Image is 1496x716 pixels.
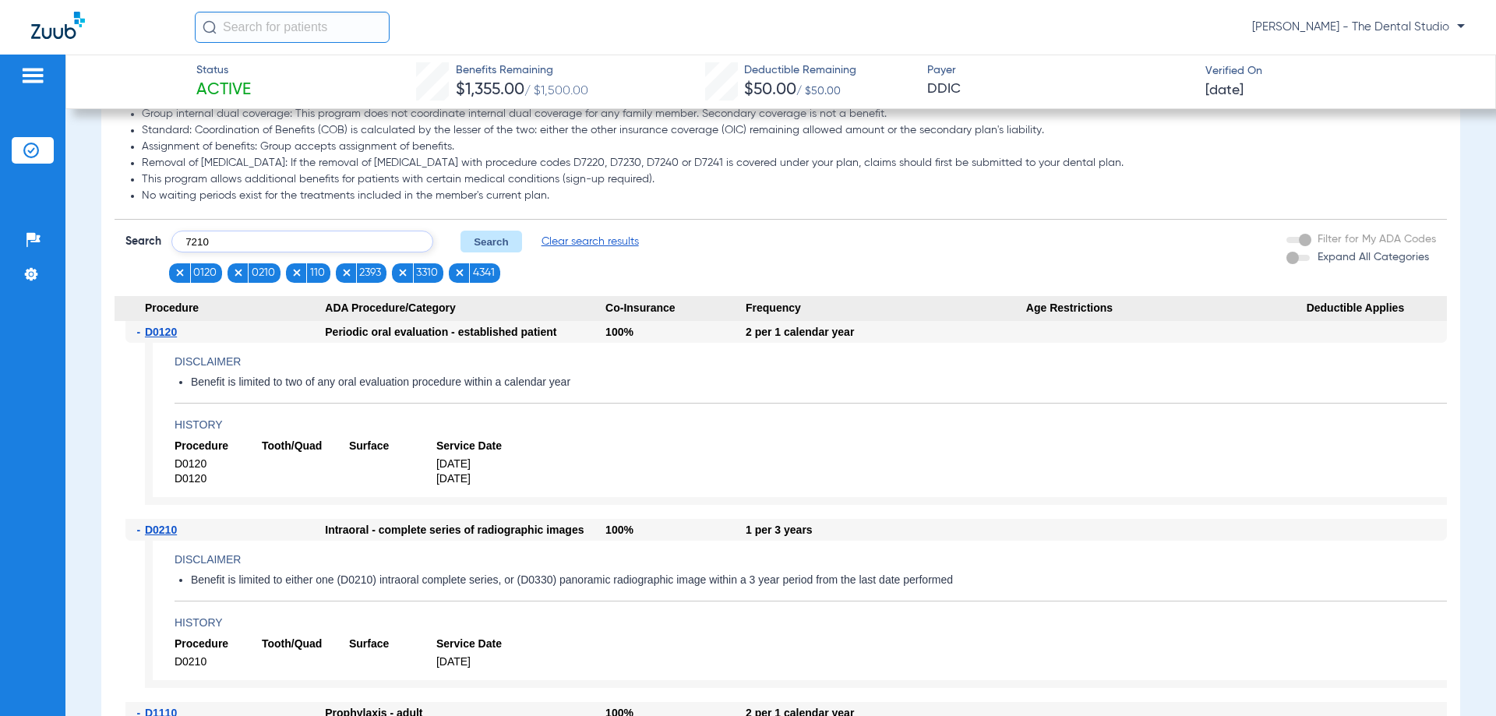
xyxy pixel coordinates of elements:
span: / $1,500.00 [524,85,588,97]
span: [DATE] [436,471,524,486]
li: No waiting periods exist for the treatments included in the member's current plan. [142,189,1435,203]
li: Group internal dual coverage: This program does not coordinate internal dual coverage for any fam... [142,108,1435,122]
span: Deductible Remaining [744,62,856,79]
h4: History [175,417,1447,433]
div: 1 per 3 years [746,519,1026,541]
span: [DATE] [436,654,524,669]
span: Co-Insurance [605,296,746,321]
li: Standard: Coordination of Benefits (COB) is calculated by the lesser of the two: either the other... [142,124,1435,138]
h4: History [175,615,1447,631]
span: - [136,321,145,343]
span: D0120 [175,457,262,471]
span: DDIC [927,79,1192,99]
h4: Disclaimer [175,552,1447,568]
li: Removal of [MEDICAL_DATA]: If the removal of [MEDICAL_DATA] with procedure codes D7220, D7230, D7... [142,157,1435,171]
span: / $50.00 [796,86,841,97]
span: Status [196,62,251,79]
span: D0210 [145,524,177,536]
img: Zuub Logo [31,12,85,39]
span: 4341 [473,265,495,280]
span: Verified On [1205,63,1470,79]
div: 2 per 1 calendar year [746,321,1026,343]
span: Service Date [436,637,524,651]
img: x.svg [291,267,302,278]
span: 110 [310,265,325,280]
span: Procedure [175,439,262,453]
li: Benefit is limited to either one (D0210) intraoral complete series, or (D0330) panoramic radiogra... [191,573,1447,587]
img: x.svg [175,267,185,278]
div: Periodic oral evaluation - established patient [325,321,605,343]
span: Surface [349,637,436,651]
input: Search for patients [195,12,390,43]
div: 100% [605,519,746,541]
span: D0120 [175,471,262,486]
img: hamburger-icon [20,66,45,85]
span: Active [196,79,251,101]
span: $50.00 [744,82,796,98]
span: ADA Procedure/Category [325,296,605,321]
span: - [136,519,145,541]
span: [DATE] [436,457,524,471]
span: 0210 [252,265,275,280]
span: Service Date [436,439,524,453]
button: Search [460,231,522,252]
img: x.svg [341,267,352,278]
span: Search [125,234,161,249]
img: x.svg [233,267,244,278]
span: Surface [349,439,436,453]
span: Benefits Remaining [456,62,588,79]
span: Procedure [175,637,262,651]
span: D0120 [145,326,177,338]
span: 0120 [193,265,217,280]
span: Deductible Applies [1307,296,1447,321]
img: x.svg [454,267,465,278]
span: 3310 [416,265,438,280]
li: Assignment of benefits: Group accepts assignment of benefits. [142,140,1435,154]
div: Intraoral - complete series of radiographic images [325,519,605,541]
span: 2393 [359,265,381,280]
span: $1,355.00 [456,82,524,98]
span: [DATE] [1205,81,1244,101]
span: Frequency [746,296,1026,321]
span: [PERSON_NAME] - The Dental Studio [1252,19,1465,35]
label: Filter for My ADA Codes [1314,231,1436,248]
span: Tooth/Quad [262,637,349,651]
img: Search Icon [203,20,217,34]
li: Benefit is limited to two of any oral evaluation procedure within a calendar year [191,376,1447,390]
h4: Disclaimer [175,354,1447,370]
span: Procedure [115,296,325,321]
span: D0210 [175,654,262,669]
span: Expand All Categories [1318,252,1429,263]
input: Search by ADA code or keyword… [171,231,433,252]
span: Tooth/Quad [262,439,349,453]
span: Clear search results [542,234,639,249]
li: This program allows additional benefits for patients with certain medical conditions (sign-up req... [142,173,1435,187]
img: x.svg [397,267,408,278]
span: Payer [927,62,1192,79]
div: 100% [605,321,746,343]
span: Age Restrictions [1026,296,1307,321]
iframe: Chat Widget [1418,641,1496,716]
